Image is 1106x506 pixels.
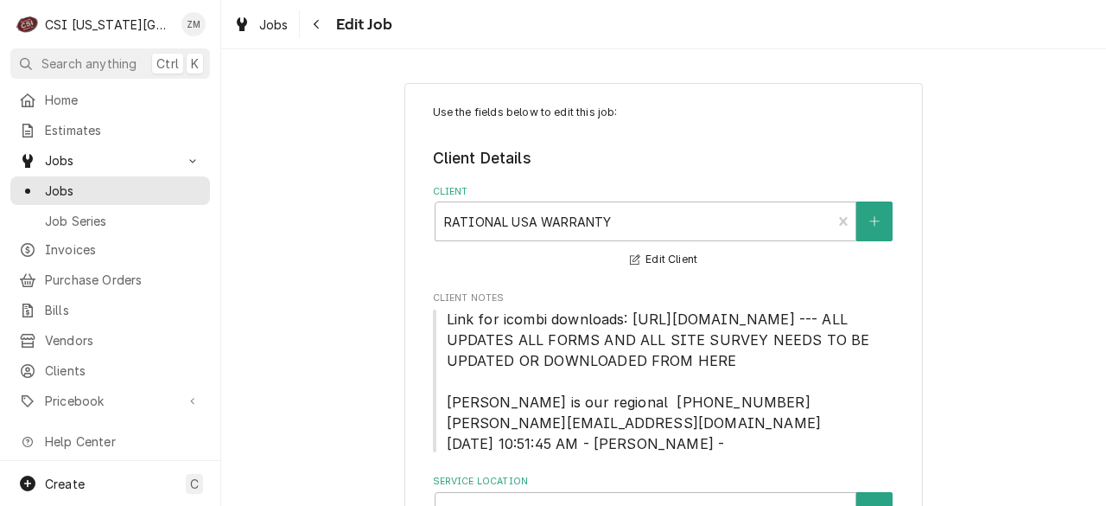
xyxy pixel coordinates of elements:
[45,271,201,289] span: Purchase Orders
[433,475,895,489] label: Service Location
[10,207,210,235] a: Job Series
[869,215,880,227] svg: Create New Client
[10,235,210,264] a: Invoices
[45,121,201,139] span: Estimates
[433,185,895,199] label: Client
[41,54,137,73] span: Search anything
[10,427,210,456] a: Go to Help Center
[45,182,201,200] span: Jobs
[303,10,331,38] button: Navigate back
[45,91,201,109] span: Home
[856,202,893,241] button: Create New Client
[181,12,206,36] div: Zach Masters's Avatar
[45,212,201,230] span: Job Series
[45,16,172,34] div: CSI [US_STATE][GEOGRAPHIC_DATA]
[45,362,201,380] span: Clients
[45,301,201,319] span: Bills
[433,105,895,120] p: Use the fields below to edit this job:
[447,311,874,452] span: Link for icombi downloads: [URL][DOMAIN_NAME] --- ALL UPDATES ALL FORMS AND ALL SITE SURVEY NEEDS...
[181,12,206,36] div: ZM
[331,13,392,36] span: Edit Job
[10,116,210,144] a: Estimates
[10,266,210,294] a: Purchase Orders
[10,86,210,114] a: Home
[627,249,700,271] button: Edit Client
[45,240,201,259] span: Invoices
[433,147,895,170] legend: Client Details
[226,10,296,39] a: Jobs
[45,477,85,491] span: Create
[10,326,210,355] a: Vendors
[10,296,210,324] a: Bills
[10,176,210,205] a: Jobs
[433,291,895,305] span: Client Notes
[191,54,199,73] span: K
[10,458,210,486] a: Go to What's New
[156,54,179,73] span: Ctrl
[10,146,210,175] a: Go to Jobs
[45,331,201,349] span: Vendors
[16,12,40,36] div: C
[259,16,289,34] span: Jobs
[433,185,895,271] div: Client
[45,392,175,410] span: Pricebook
[16,12,40,36] div: CSI Kansas City's Avatar
[10,356,210,385] a: Clients
[10,387,210,415] a: Go to Pricebook
[190,475,199,493] span: C
[45,151,175,170] span: Jobs
[10,48,210,79] button: Search anythingCtrlK
[433,291,895,453] div: Client Notes
[433,309,895,454] span: Client Notes
[45,432,200,451] span: Help Center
